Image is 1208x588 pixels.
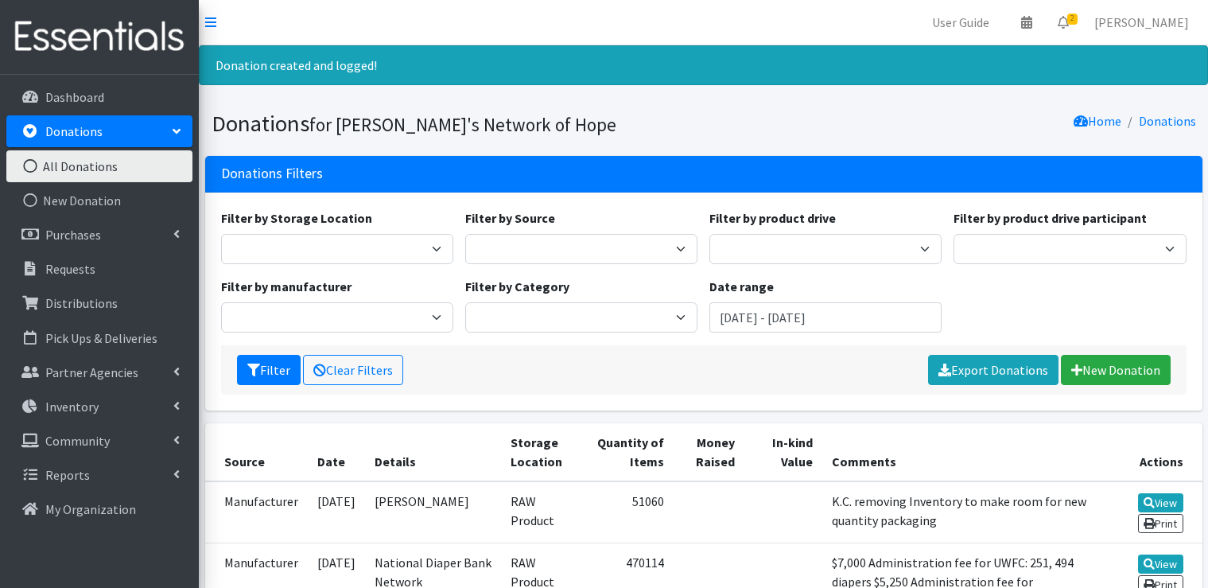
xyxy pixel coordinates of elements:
[709,302,942,333] input: January 1, 2011 - December 31, 2011
[6,81,192,113] a: Dashboard
[45,364,138,380] p: Partner Agencies
[6,425,192,457] a: Community
[45,501,136,517] p: My Organization
[674,423,744,481] th: Money Raised
[45,399,99,415] p: Inventory
[1067,14,1078,25] span: 2
[309,113,616,136] small: for [PERSON_NAME]'s Network of Hope
[6,459,192,491] a: Reports
[212,110,698,138] h1: Donations
[45,467,90,483] p: Reports
[45,89,104,105] p: Dashboard
[1139,113,1196,129] a: Donations
[365,481,502,543] td: [PERSON_NAME]
[205,423,308,481] th: Source
[45,433,110,449] p: Community
[45,330,157,346] p: Pick Ups & Deliveries
[45,123,103,139] p: Donations
[308,423,365,481] th: Date
[709,277,774,296] label: Date range
[6,185,192,216] a: New Donation
[6,391,192,423] a: Inventory
[365,423,502,481] th: Details
[1061,355,1171,385] a: New Donation
[6,356,192,388] a: Partner Agencies
[588,481,674,543] td: 51060
[221,165,323,182] h3: Donations Filters
[501,481,588,543] td: RAW Product
[221,277,352,296] label: Filter by manufacturer
[45,261,95,277] p: Requests
[45,227,101,243] p: Purchases
[6,287,192,319] a: Distributions
[6,219,192,251] a: Purchases
[709,208,836,228] label: Filter by product drive
[1138,514,1183,533] a: Print
[308,481,365,543] td: [DATE]
[6,322,192,354] a: Pick Ups & Deliveries
[822,423,1114,481] th: Comments
[928,355,1058,385] a: Export Donations
[1082,6,1202,38] a: [PERSON_NAME]
[465,208,555,228] label: Filter by Source
[465,277,569,296] label: Filter by Category
[822,481,1114,543] td: K.C. removing Inventory to make room for new quantity packaging
[1138,555,1183,574] a: View
[221,208,372,228] label: Filter by Storage Location
[237,355,301,385] button: Filter
[303,355,403,385] a: Clear Filters
[6,253,192,285] a: Requests
[1045,6,1082,38] a: 2
[45,295,118,311] p: Distributions
[199,45,1208,85] div: Donation created and logged!
[1074,113,1121,129] a: Home
[919,6,1002,38] a: User Guide
[205,481,308,543] td: Manufacturer
[6,493,192,525] a: My Organization
[1114,423,1202,481] th: Actions
[744,423,822,481] th: In-kind Value
[6,150,192,182] a: All Donations
[6,10,192,64] img: HumanEssentials
[1138,493,1183,512] a: View
[588,423,674,481] th: Quantity of Items
[954,208,1147,228] label: Filter by product drive participant
[6,115,192,147] a: Donations
[501,423,588,481] th: Storage Location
